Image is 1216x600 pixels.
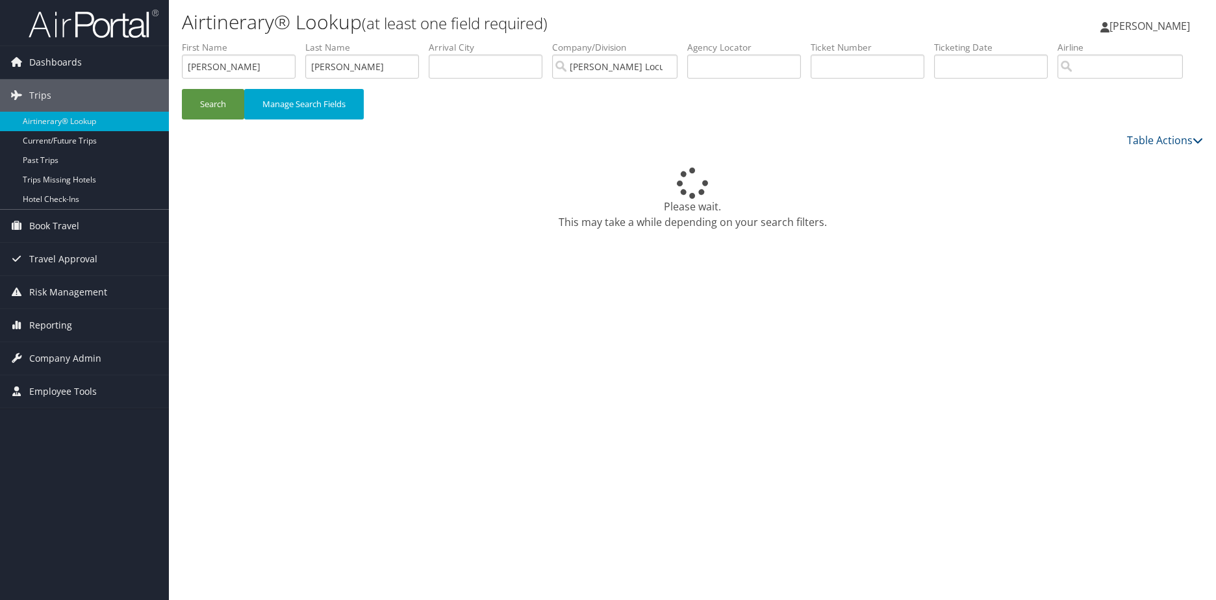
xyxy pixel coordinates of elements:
[1058,41,1193,54] label: Airline
[429,41,552,54] label: Arrival City
[1100,6,1203,45] a: [PERSON_NAME]
[552,41,687,54] label: Company/Division
[29,375,97,408] span: Employee Tools
[182,168,1203,230] div: Please wait. This may take a while depending on your search filters.
[934,41,1058,54] label: Ticketing Date
[1109,19,1190,33] span: [PERSON_NAME]
[182,89,244,119] button: Search
[29,309,72,342] span: Reporting
[811,41,934,54] label: Ticket Number
[1127,133,1203,147] a: Table Actions
[29,79,51,112] span: Trips
[29,46,82,79] span: Dashboards
[362,12,548,34] small: (at least one field required)
[29,210,79,242] span: Book Travel
[182,8,863,36] h1: Airtinerary® Lookup
[29,276,107,308] span: Risk Management
[29,8,158,39] img: airportal-logo.png
[29,342,101,375] span: Company Admin
[305,41,429,54] label: Last Name
[244,89,364,119] button: Manage Search Fields
[29,243,97,275] span: Travel Approval
[182,41,305,54] label: First Name
[687,41,811,54] label: Agency Locator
